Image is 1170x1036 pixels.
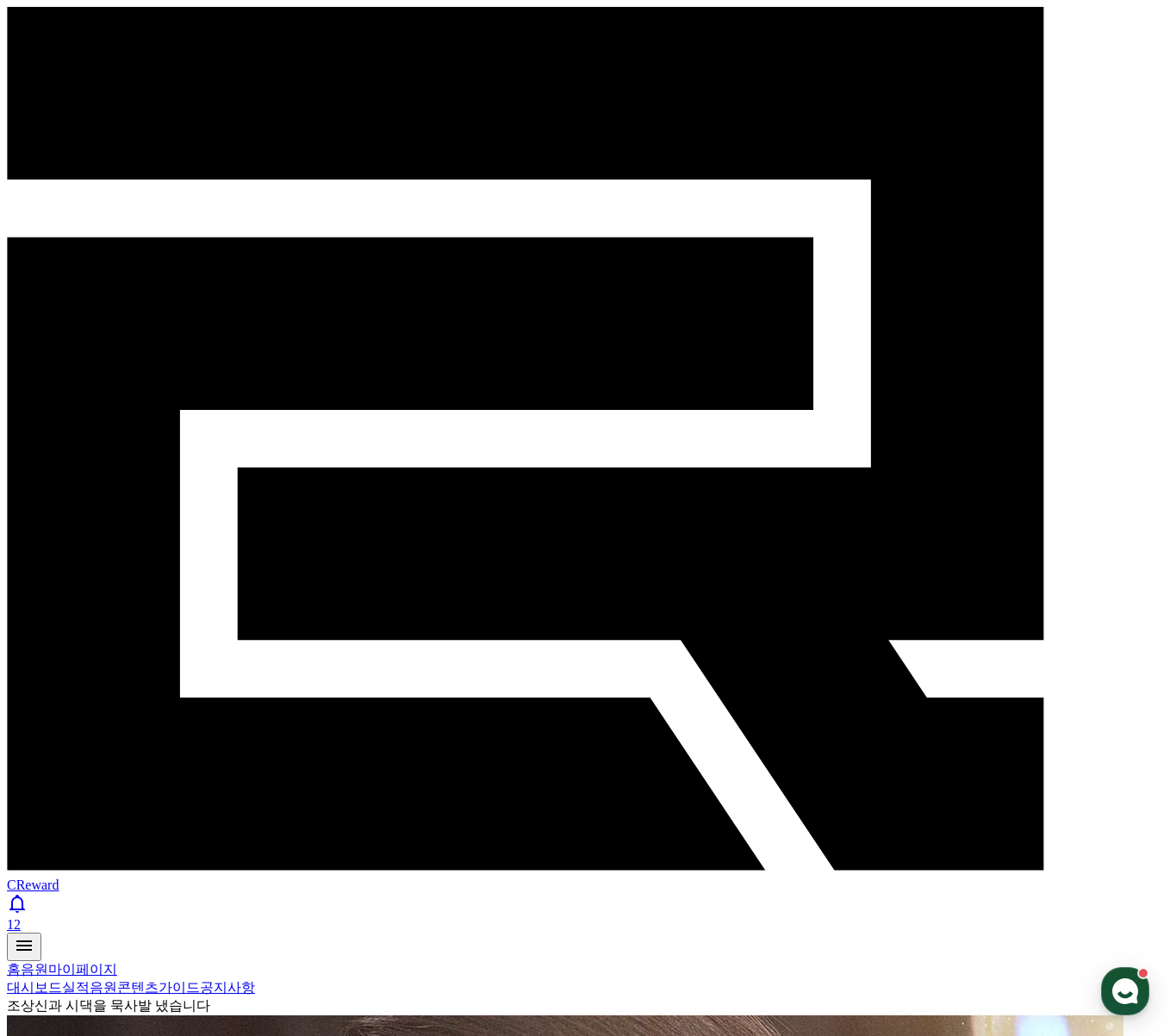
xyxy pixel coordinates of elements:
[48,962,117,977] a: 마이페이지
[7,997,1163,1015] div: 조상신과 시댁을 묵사발 냈습니다
[7,917,1163,933] div: 12
[54,572,65,586] span: 홈
[200,980,255,995] a: 공지사항
[117,980,159,995] a: 콘텐츠
[7,862,1163,892] a: CReward
[222,546,331,589] a: 설정
[266,572,287,586] span: 설정
[5,546,114,589] a: 홈
[7,878,59,892] span: CReward
[158,573,178,586] span: 대화
[62,980,90,995] a: 실적
[159,980,200,995] a: 가이드
[7,980,62,995] a: 대시보드
[21,962,48,977] a: 음원
[90,980,117,995] a: 음원
[7,962,21,977] a: 홈
[114,546,222,589] a: 대화
[7,893,1163,933] a: 12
